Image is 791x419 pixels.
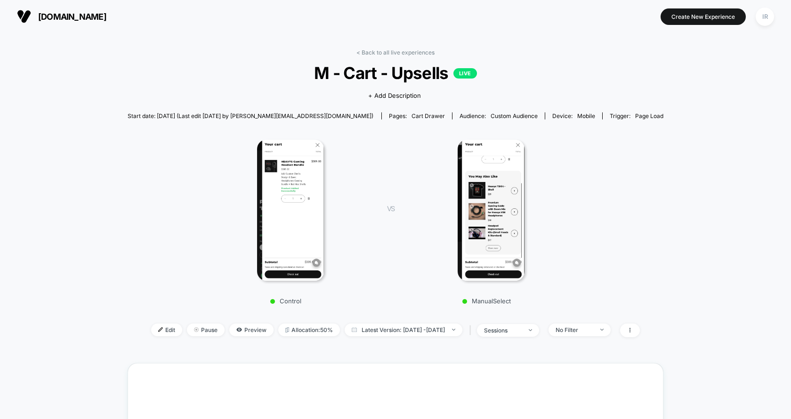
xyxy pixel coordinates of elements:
img: ManualSelect main [458,140,524,281]
img: rebalance [285,327,289,332]
img: Visually logo [17,9,31,24]
span: + Add Description [368,91,421,101]
p: LIVE [453,68,477,79]
button: [DOMAIN_NAME] [14,9,109,24]
span: Latest Version: [DATE] - [DATE] [345,324,462,336]
img: Control main [257,140,323,281]
span: Preview [229,324,274,336]
span: Page Load [635,112,663,119]
span: Start date: [DATE] (Last edit [DATE] by [PERSON_NAME][EMAIL_ADDRESS][DOMAIN_NAME]) [128,112,373,119]
div: No Filter [556,326,593,333]
p: Control [203,297,368,305]
span: | [467,324,477,337]
span: Edit [151,324,182,336]
img: edit [158,327,163,332]
span: [DOMAIN_NAME] [38,12,106,22]
img: end [452,329,455,331]
p: ManualSelect [404,297,569,305]
button: Create New Experience [661,8,746,25]
div: Trigger: [610,112,663,119]
div: Audience: [460,112,538,119]
span: Allocation: 50% [278,324,340,336]
button: IR [753,7,777,26]
span: cart drawer [412,112,445,119]
span: mobile [577,112,595,119]
img: calendar [352,327,357,332]
img: end [600,329,604,331]
span: Custom Audience [491,112,538,119]
div: sessions [484,327,522,334]
div: Pages: [389,112,445,119]
span: M - Cart - Upsells [154,63,637,83]
span: Device: [545,112,602,119]
a: < Back to all live experiences [356,49,435,56]
img: end [194,327,199,332]
div: IR [756,8,774,26]
span: Pause [187,324,225,336]
img: end [529,329,532,331]
span: VS [387,205,395,213]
